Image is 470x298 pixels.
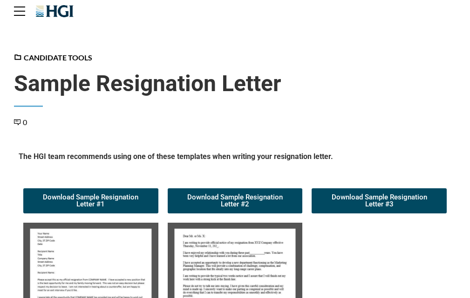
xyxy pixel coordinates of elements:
[323,194,436,208] span: Download Sample Resignation Letter #3
[312,188,447,213] a: Download Sample Resignation Letter #3
[23,188,158,213] a: Download Sample Resignation Letter #1
[14,118,27,126] a: 0
[179,194,292,208] span: Download Sample Resignation Letter #2
[168,188,303,213] a: Download Sample Resignation Letter #2
[19,152,451,165] h5: The HGI team recommends using one of these templates when writing your resignation letter.
[34,194,147,208] span: Download Sample Resignation Letter #1
[14,70,456,97] span: Sample Resignation Letter
[14,53,92,62] a: Candidate Tools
